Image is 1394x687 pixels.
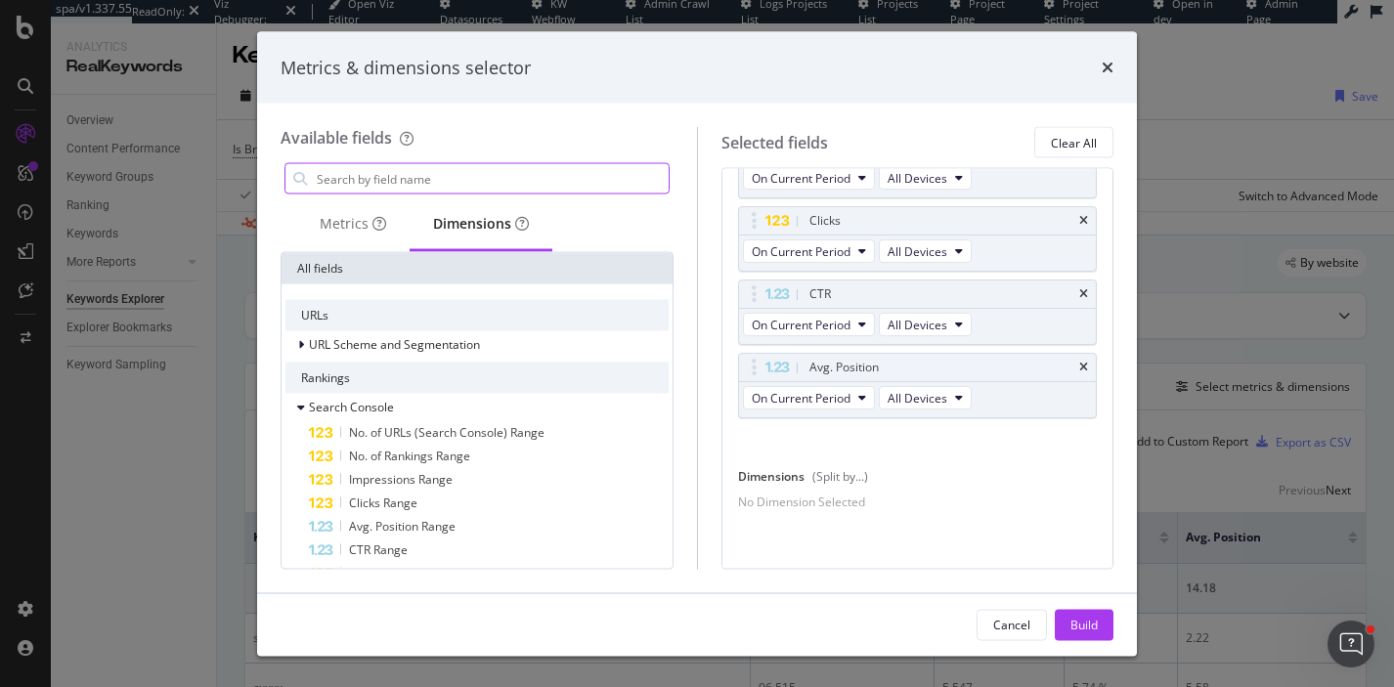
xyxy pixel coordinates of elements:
div: Clear All [1051,134,1097,150]
iframe: Intercom live chat [1328,621,1374,667]
div: Avg. PositiontimesOn Current PeriodAll Devices [738,353,1098,418]
div: Dimensions [738,468,1098,493]
button: On Current Period [743,239,875,263]
span: On Current Period [752,242,850,259]
div: times [1102,55,1113,80]
button: All Devices [879,239,972,263]
div: Rankings [285,363,669,394]
div: Available fields [281,127,392,149]
span: On Current Period [752,316,850,332]
div: Selected fields [721,131,828,153]
div: (Split by...) [812,468,868,485]
span: On Current Period [752,389,850,406]
button: All Devices [879,386,972,409]
span: Search Console [309,399,394,415]
span: All Devices [888,242,947,259]
div: times [1079,215,1088,227]
div: URLs [285,300,669,331]
div: modal [257,31,1137,656]
button: All Devices [879,313,972,336]
button: Build [1055,609,1113,640]
div: times [1079,362,1088,373]
button: On Current Period [743,313,875,336]
div: All fields [282,253,673,284]
span: URL Scheme and Segmentation [309,336,480,353]
span: Clicks Range [349,494,417,511]
div: Cancel [993,616,1030,632]
div: Avg. Position [809,358,879,377]
div: Metrics [320,214,386,234]
span: All Devices [888,316,947,332]
button: Cancel [977,609,1047,640]
span: All Devices [888,389,947,406]
span: Avg. Position Range [349,518,456,535]
span: All Devices [888,169,947,186]
span: Impressions Range [349,471,453,488]
div: CTR [809,284,831,304]
div: Dimensions [433,214,529,234]
button: All Devices [879,166,972,190]
div: Metrics & dimensions selector [281,55,531,80]
div: No Dimension Selected [738,493,865,509]
span: CTR Range [349,541,408,558]
input: Search by field name [315,164,669,193]
span: On Current Period [752,169,850,186]
span: No. of Rankings Range [349,448,470,464]
div: times [1079,288,1088,300]
div: Build [1070,616,1098,632]
div: CTRtimesOn Current PeriodAll Devices [738,279,1098,345]
button: On Current Period [743,166,875,190]
span: No. of URLs (Search Console) Range [349,424,545,441]
div: ClickstimesOn Current PeriodAll Devices [738,206,1098,272]
button: Clear All [1034,127,1113,158]
div: Clicks [809,211,841,231]
button: On Current Period [743,386,875,409]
